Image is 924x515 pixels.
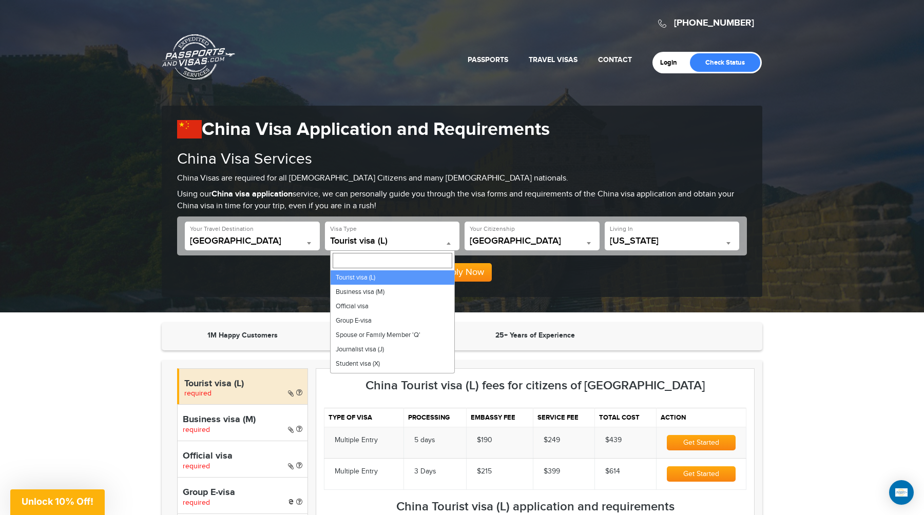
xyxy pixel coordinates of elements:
[324,500,746,513] h3: China Tourist visa (L) application and requirements
[177,151,747,168] h2: China Visa Services
[183,499,210,507] span: required
[595,408,656,427] th: Total cost
[432,263,492,282] button: Apply Now
[331,356,454,371] li: Student visa (X)
[667,439,736,447] a: Get Started
[495,331,575,340] strong: 25+ Years of Experience
[22,496,93,507] span: Unlock 10% Off!
[183,488,302,498] h4: Group E-visa
[414,467,436,476] span: 3 Days
[467,408,533,427] th: Embassy fee
[330,236,455,250] span: Tourist visa (L)
[331,313,454,328] li: Group E-visa
[333,253,452,268] input: Search
[177,173,747,185] p: China Visas are required for all [DEMOGRAPHIC_DATA] Citizens and many [DEMOGRAPHIC_DATA] nationals.
[10,489,105,515] div: Unlock 10% Off!
[331,371,454,385] li: Crew visa (C)
[598,55,632,64] a: Contact
[667,466,736,482] button: Get Started
[335,436,378,444] span: Multiple Entry
[660,58,684,67] a: Login
[331,285,454,299] li: Business visa (M)
[529,55,577,64] a: Travel Visas
[533,408,595,427] th: Service fee
[190,236,315,250] span: China
[610,236,735,246] span: Florida
[190,225,254,233] label: Your Travel Destination
[690,53,760,72] a: Check Status
[667,435,736,450] button: Get Started
[190,236,315,246] span: China
[330,225,357,233] label: Visa Type
[470,236,594,250] span: United States
[177,189,747,212] p: Using our service, we can personally guide you through the visa forms and requirements of the Chi...
[211,189,293,199] strong: China visa application
[324,379,746,392] h3: China Tourist visa (L) fees for citizens of [GEOGRAPHIC_DATA]
[889,480,914,505] div: Open Intercom Messenger
[414,436,435,444] span: 5 days
[331,270,454,285] li: Tourist visa (L)
[611,330,752,343] iframe: Customer reviews powered by Trustpilot
[404,408,467,427] th: Processing
[184,389,211,398] span: required
[330,236,455,246] span: Tourist visa (L)
[331,342,454,356] li: Journalist visa (J)
[177,118,747,141] h1: China Visa Application and Requirements
[468,55,508,64] a: Passports
[544,436,560,444] span: $249
[667,470,736,478] a: Get Started
[470,236,594,246] span: United States
[470,225,515,233] label: Your Citizenship
[183,415,302,425] h4: Business visa (M)
[477,436,492,444] span: $190
[610,236,735,250] span: Florida
[207,331,278,340] strong: 1M Happy Customers
[477,467,492,476] span: $215
[183,451,302,462] h4: Official visa
[656,408,746,427] th: Action
[605,467,620,476] span: $614
[605,436,622,444] span: $439
[610,225,633,233] label: Living In
[331,299,454,313] li: Official visa
[324,408,404,427] th: Type of visa
[331,328,454,342] li: Spouse or Family Member 'Q'
[183,462,210,470] span: required
[162,34,235,80] a: Passports & [DOMAIN_NAME]
[674,17,754,29] a: [PHONE_NUMBER]
[184,379,302,389] h4: Tourist visa (L)
[544,467,560,476] span: $399
[335,467,378,476] span: Multiple Entry
[183,426,210,434] span: required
